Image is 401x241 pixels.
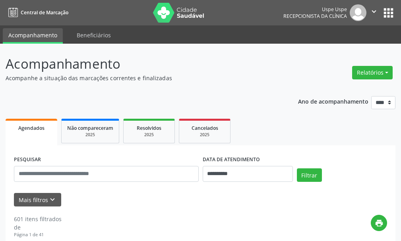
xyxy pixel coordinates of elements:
[283,6,347,13] div: Uspe Uspe
[297,168,322,182] button: Filtrar
[14,154,41,166] label: PESQUISAR
[14,193,61,207] button: Mais filtroskeyboard_arrow_down
[71,28,116,42] a: Beneficiários
[370,7,378,16] i: 
[67,125,113,131] span: Não compareceram
[352,66,393,79] button: Relatórios
[350,4,366,21] img: img
[375,219,384,228] i: print
[192,125,218,131] span: Cancelados
[371,215,387,231] button: print
[6,54,279,74] p: Acompanhamento
[67,132,113,138] div: 2025
[18,125,45,131] span: Agendados
[48,195,57,204] i: keyboard_arrow_down
[14,223,62,231] div: de
[14,231,62,238] div: Página 1 de 41
[6,74,279,82] p: Acompanhe a situação das marcações correntes e finalizadas
[6,6,68,19] a: Central de Marcação
[185,132,225,138] div: 2025
[283,13,347,19] span: Recepcionista da clínica
[21,9,68,16] span: Central de Marcação
[382,6,395,20] button: apps
[3,28,63,44] a: Acompanhamento
[203,154,260,166] label: DATA DE ATENDIMENTO
[14,215,62,223] div: 601 itens filtrados
[129,132,169,138] div: 2025
[137,125,161,131] span: Resolvidos
[298,96,368,106] p: Ano de acompanhamento
[366,4,382,21] button: 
